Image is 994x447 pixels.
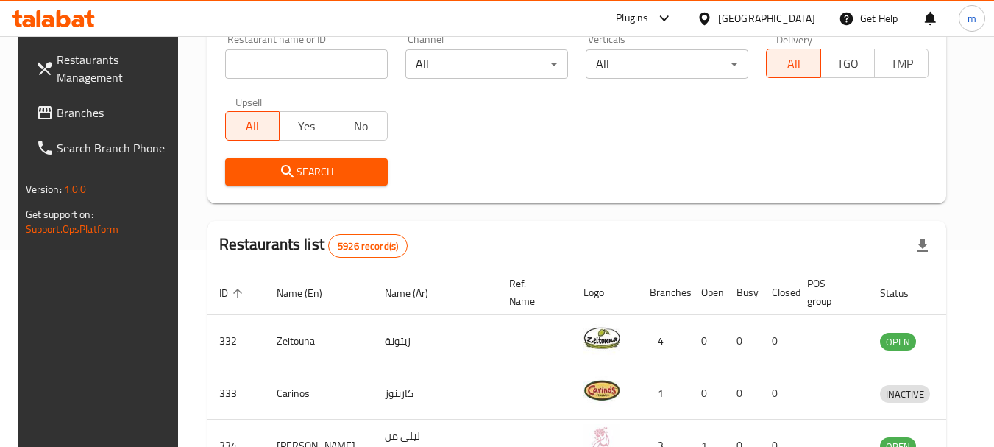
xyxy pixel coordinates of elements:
span: Restaurants Management [57,51,173,86]
button: No [333,111,387,141]
span: Ref. Name [509,275,554,310]
span: POS group [807,275,851,310]
span: m [968,10,976,27]
a: Branches [24,95,185,130]
span: OPEN [880,334,916,351]
span: Branches [57,104,173,122]
button: TMP [874,49,929,78]
span: Version: [26,180,62,199]
td: 0 [725,315,760,367]
button: Yes [279,111,333,141]
td: 0 [725,367,760,420]
span: No [339,116,381,137]
td: 0 [760,367,795,420]
td: زيتونة [373,315,497,367]
label: Delivery [776,34,813,44]
span: INACTIVE [880,386,930,403]
span: 1.0.0 [64,180,87,199]
span: TMP [881,53,923,74]
span: Status [880,284,928,302]
td: 0 [689,315,725,367]
td: 4 [638,315,689,367]
th: Busy [725,270,760,315]
td: 332 [207,315,265,367]
th: Branches [638,270,689,315]
th: Closed [760,270,795,315]
span: Name (En) [277,284,341,302]
div: Plugins [616,10,648,27]
button: All [225,111,280,141]
th: Logo [572,270,638,315]
span: Search [237,163,376,181]
span: All [773,53,814,74]
a: Restaurants Management [24,42,185,95]
td: كارينوز [373,367,497,420]
a: Support.OpsPlatform [26,219,119,239]
button: TGO [820,49,875,78]
span: Yes [285,116,327,137]
td: Zeitouna [265,315,373,367]
button: All [766,49,820,78]
td: Carinos [265,367,373,420]
td: 333 [207,367,265,420]
input: Search for restaurant name or ID.. [225,49,388,79]
img: Zeitouna [583,320,620,356]
td: 0 [760,315,795,367]
span: 5926 record(s) [329,239,407,253]
th: Open [689,270,725,315]
span: ID [219,284,247,302]
div: All [586,49,748,79]
img: Carinos [583,372,620,409]
td: 1 [638,367,689,420]
div: INACTIVE [880,385,930,403]
div: Export file [905,228,940,264]
label: Upsell [235,96,263,107]
button: Search [225,158,388,186]
span: Search Branch Phone [57,139,173,157]
td: 0 [689,367,725,420]
span: All [232,116,274,137]
div: All [405,49,568,79]
span: TGO [827,53,869,74]
a: Search Branch Phone [24,130,185,166]
span: Name (Ar) [385,284,447,302]
div: Total records count [328,234,408,258]
span: Get support on: [26,205,93,224]
div: [GEOGRAPHIC_DATA] [718,10,815,27]
h2: Restaurants list [219,233,408,258]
